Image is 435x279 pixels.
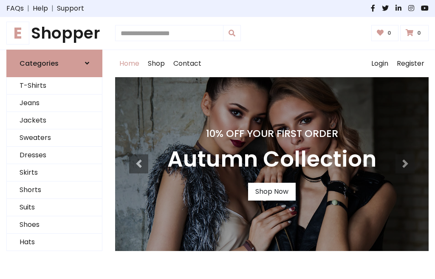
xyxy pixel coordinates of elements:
span: | [48,3,57,14]
a: Shop [144,50,169,77]
a: EShopper [6,24,102,43]
a: Shoes [7,216,102,234]
a: Hats [7,234,102,251]
a: Support [57,3,84,14]
span: 0 [385,29,393,37]
a: Categories [6,50,102,77]
a: T-Shirts [7,77,102,95]
span: | [24,3,33,14]
a: Sweaters [7,129,102,147]
a: Contact [169,50,206,77]
a: Jackets [7,112,102,129]
span: E [6,22,29,45]
a: Skirts [7,164,102,181]
h3: Autumn Collection [167,146,376,173]
a: Home [115,50,144,77]
a: FAQs [6,3,24,14]
a: Shorts [7,181,102,199]
a: 0 [371,25,399,41]
a: Jeans [7,95,102,112]
a: 0 [400,25,429,41]
a: Suits [7,199,102,216]
h1: Shopper [6,24,102,43]
a: Login [367,50,393,77]
h6: Categories [20,59,59,67]
a: Dresses [7,147,102,164]
span: 0 [415,29,423,37]
a: Shop Now [248,183,296,201]
a: Register [393,50,429,77]
a: Help [33,3,48,14]
h4: 10% Off Your First Order [167,128,376,139]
